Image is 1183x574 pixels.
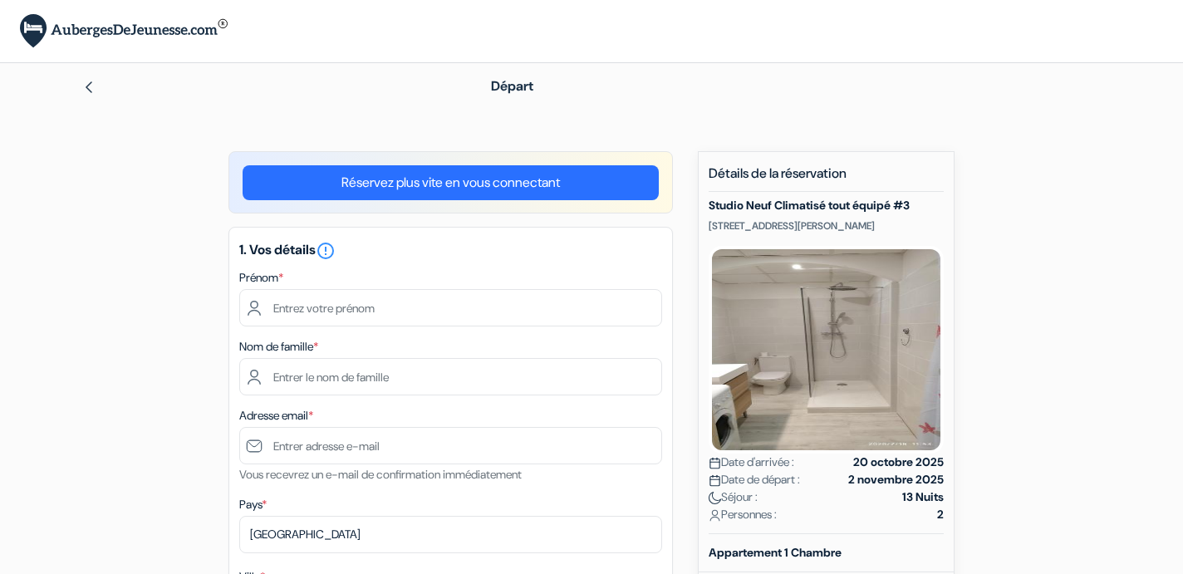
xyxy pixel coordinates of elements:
strong: 20 octobre 2025 [853,454,944,471]
span: Séjour : [709,488,758,506]
img: user_icon.svg [709,509,721,522]
strong: 2 [937,506,944,523]
a: error_outline [316,241,336,258]
b: Appartement 1 Chambre [709,545,842,560]
img: AubergesDeJeunesse.com [20,14,228,48]
img: moon.svg [709,492,721,504]
strong: 2 novembre 2025 [848,471,944,488]
span: Départ [491,77,533,95]
label: Nom de famille [239,338,318,356]
input: Entrer le nom de famille [239,358,662,395]
span: Personnes : [709,506,777,523]
input: Entrez votre prénom [239,289,662,326]
h5: Détails de la réservation [709,165,944,192]
p: [STREET_ADDRESS][PERSON_NAME] [709,219,944,233]
label: Adresse email [239,407,313,424]
strong: 13 Nuits [902,488,944,506]
i: error_outline [316,241,336,261]
span: Date de départ : [709,471,800,488]
h5: Studio Neuf Climatisé tout équipé #3 [709,199,944,213]
h5: 1. Vos détails [239,241,662,261]
a: Réservez plus vite en vous connectant [243,165,659,200]
img: calendar.svg [709,474,721,487]
span: Date d'arrivée : [709,454,794,471]
img: calendar.svg [709,457,721,469]
small: Vous recevrez un e-mail de confirmation immédiatement [239,467,522,482]
input: Entrer adresse e-mail [239,427,662,464]
label: Prénom [239,269,283,287]
label: Pays [239,496,267,513]
img: left_arrow.svg [82,81,96,94]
